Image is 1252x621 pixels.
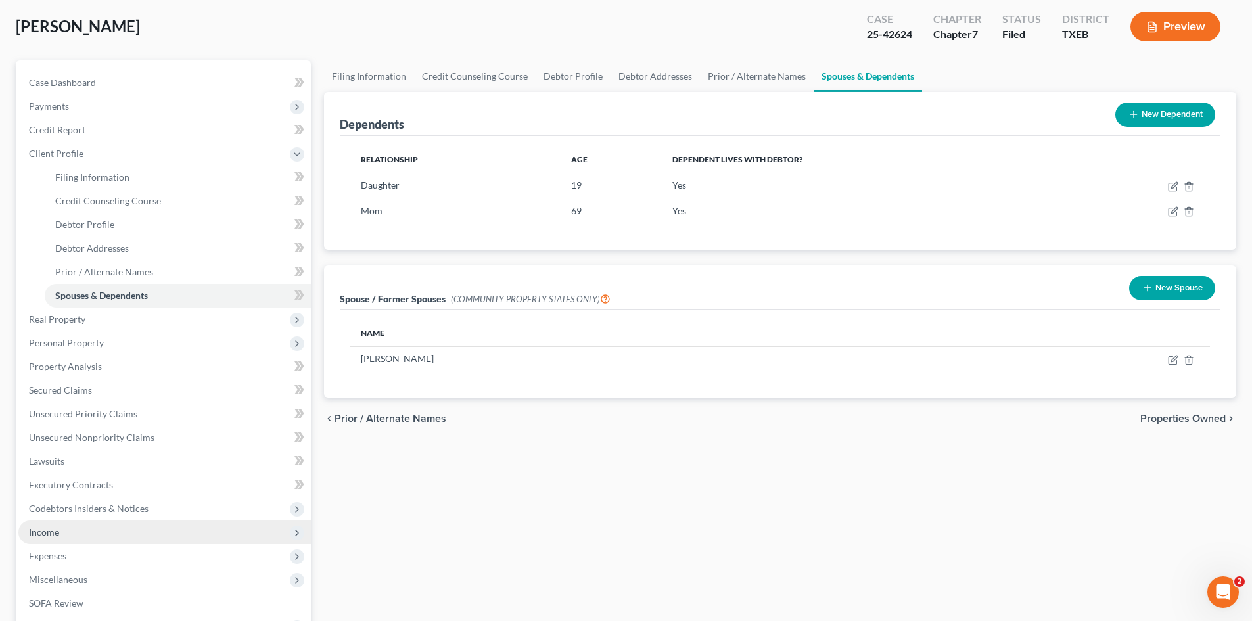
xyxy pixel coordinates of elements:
[324,413,446,424] button: chevron_left Prior / Alternate Names
[18,591,311,615] a: SOFA Review
[29,550,66,561] span: Expenses
[55,290,148,301] span: Spouses & Dependents
[1207,576,1239,608] iframe: Intercom live chat
[29,597,83,609] span: SOFA Review
[340,293,446,304] span: Spouse / Former Spouses
[29,408,137,419] span: Unsecured Priority Claims
[933,12,981,27] div: Chapter
[29,479,113,490] span: Executory Contracts
[18,71,311,95] a: Case Dashboard
[45,260,311,284] a: Prior / Alternate Names
[1062,12,1109,27] div: District
[29,503,149,514] span: Codebtors Insiders & Notices
[324,413,335,424] i: chevron_left
[45,237,311,260] a: Debtor Addresses
[662,147,1069,173] th: Dependent lives with debtor?
[29,432,154,443] span: Unsecured Nonpriority Claims
[1140,413,1236,424] button: Properties Owned chevron_right
[451,294,611,304] span: (COMMUNITY PROPERTY STATES ONLY)
[350,320,902,346] th: Name
[867,27,912,42] div: 25-42624
[18,449,311,473] a: Lawsuits
[1002,27,1041,42] div: Filed
[1234,576,1245,587] span: 2
[662,173,1069,198] td: Yes
[55,172,129,183] span: Filing Information
[335,413,446,424] span: Prior / Alternate Names
[1129,276,1215,300] button: New Spouse
[350,346,902,371] td: [PERSON_NAME]
[29,455,64,467] span: Lawsuits
[45,166,311,189] a: Filing Information
[867,12,912,27] div: Case
[340,116,404,132] div: Dependents
[561,147,661,173] th: Age
[18,473,311,497] a: Executory Contracts
[55,195,161,206] span: Credit Counseling Course
[18,118,311,142] a: Credit Report
[1115,103,1215,127] button: New Dependent
[972,28,978,40] span: 7
[55,242,129,254] span: Debtor Addresses
[933,27,981,42] div: Chapter
[18,355,311,379] a: Property Analysis
[814,60,922,92] a: Spouses & Dependents
[29,148,83,159] span: Client Profile
[561,198,661,223] td: 69
[350,173,561,198] td: Daughter
[350,198,561,223] td: Mom
[561,173,661,198] td: 19
[18,379,311,402] a: Secured Claims
[29,526,59,538] span: Income
[350,147,561,173] th: Relationship
[1226,413,1236,424] i: chevron_right
[29,77,96,88] span: Case Dashboard
[29,361,102,372] span: Property Analysis
[29,574,87,585] span: Miscellaneous
[29,337,104,348] span: Personal Property
[414,60,536,92] a: Credit Counseling Course
[324,60,414,92] a: Filing Information
[45,189,311,213] a: Credit Counseling Course
[29,384,92,396] span: Secured Claims
[1062,27,1109,42] div: TXEB
[55,219,114,230] span: Debtor Profile
[16,16,140,35] span: [PERSON_NAME]
[29,313,85,325] span: Real Property
[18,402,311,426] a: Unsecured Priority Claims
[1002,12,1041,27] div: Status
[45,284,311,308] a: Spouses & Dependents
[29,124,85,135] span: Credit Report
[1130,12,1220,41] button: Preview
[662,198,1069,223] td: Yes
[536,60,611,92] a: Debtor Profile
[1140,413,1226,424] span: Properties Owned
[45,213,311,237] a: Debtor Profile
[700,60,814,92] a: Prior / Alternate Names
[55,266,153,277] span: Prior / Alternate Names
[18,426,311,449] a: Unsecured Nonpriority Claims
[29,101,69,112] span: Payments
[611,60,700,92] a: Debtor Addresses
